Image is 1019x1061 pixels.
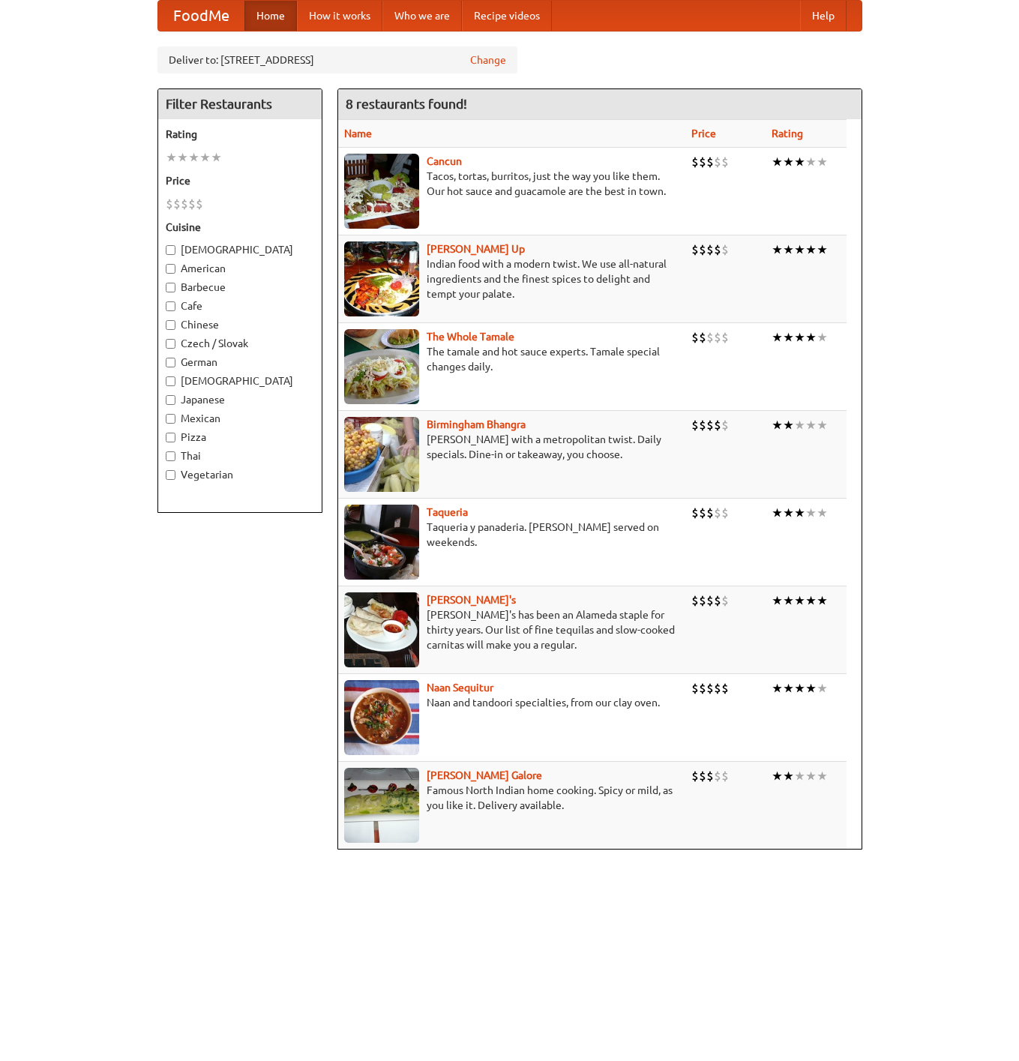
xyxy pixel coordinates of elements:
[772,154,783,170] li: ★
[344,783,679,813] p: Famous North Indian home cooking. Spicy or mild, as you like it. Delivery available.
[166,470,175,480] input: Vegetarian
[166,245,175,255] input: [DEMOGRAPHIC_DATA]
[805,592,817,609] li: ★
[188,196,196,212] li: $
[427,594,516,606] a: [PERSON_NAME]'s
[772,592,783,609] li: ★
[794,768,805,784] li: ★
[699,241,706,258] li: $
[817,505,828,521] li: ★
[772,241,783,258] li: ★
[699,154,706,170] li: $
[166,414,175,424] input: Mexican
[166,451,175,461] input: Thai
[166,173,314,188] h5: Price
[427,682,493,694] a: Naan Sequitur
[706,680,714,697] li: $
[699,768,706,784] li: $
[805,417,817,433] li: ★
[166,298,314,313] label: Cafe
[166,283,175,292] input: Barbecue
[166,467,314,482] label: Vegetarian
[344,695,679,710] p: Naan and tandoori specialties, from our clay oven.
[158,1,244,31] a: FoodMe
[344,592,419,667] img: pedros.jpg
[783,154,794,170] li: ★
[714,417,721,433] li: $
[805,768,817,784] li: ★
[805,680,817,697] li: ★
[817,329,828,346] li: ★
[427,769,542,781] b: [PERSON_NAME] Galore
[344,417,419,492] img: bhangra.jpg
[794,154,805,170] li: ★
[817,592,828,609] li: ★
[382,1,462,31] a: Who we are
[691,680,699,697] li: $
[344,607,679,652] p: [PERSON_NAME]'s has been an Alameda staple for thirty years. Our list of fine tequilas and slow-c...
[470,52,506,67] a: Change
[166,127,314,142] h5: Rating
[166,376,175,386] input: [DEMOGRAPHIC_DATA]
[721,505,729,521] li: $
[794,505,805,521] li: ★
[699,329,706,346] li: $
[699,417,706,433] li: $
[772,127,803,139] a: Rating
[344,169,679,199] p: Tacos, tortas, burritos, just the way you like them. Our hot sauce and guacamole are the best in ...
[166,220,314,235] h5: Cuisine
[427,243,525,255] a: [PERSON_NAME] Up
[244,1,297,31] a: Home
[691,505,699,521] li: $
[772,329,783,346] li: ★
[297,1,382,31] a: How it works
[699,680,706,697] li: $
[794,680,805,697] li: ★
[817,154,828,170] li: ★
[805,505,817,521] li: ★
[783,417,794,433] li: ★
[188,149,199,166] li: ★
[691,592,699,609] li: $
[157,46,517,73] div: Deliver to: [STREET_ADDRESS]
[166,358,175,367] input: German
[173,196,181,212] li: $
[344,520,679,550] p: Taqueria y panaderia. [PERSON_NAME] served on weekends.
[721,241,729,258] li: $
[817,768,828,784] li: ★
[427,418,526,430] a: Birmingham Bhangra
[714,592,721,609] li: $
[199,149,211,166] li: ★
[714,241,721,258] li: $
[794,329,805,346] li: ★
[794,417,805,433] li: ★
[706,505,714,521] li: $
[805,241,817,258] li: ★
[783,241,794,258] li: ★
[783,592,794,609] li: ★
[196,196,203,212] li: $
[706,329,714,346] li: $
[166,336,314,351] label: Czech / Slovak
[346,97,467,111] ng-pluralize: 8 restaurants found!
[817,417,828,433] li: ★
[706,768,714,784] li: $
[166,149,177,166] li: ★
[166,355,314,370] label: German
[344,344,679,374] p: The tamale and hot sauce experts. Tamale special changes daily.
[699,505,706,521] li: $
[714,768,721,784] li: $
[344,768,419,843] img: currygalore.jpg
[691,768,699,784] li: $
[344,680,419,755] img: naansequitur.jpg
[166,242,314,257] label: [DEMOGRAPHIC_DATA]
[427,155,462,167] a: Cancun
[805,329,817,346] li: ★
[211,149,222,166] li: ★
[166,433,175,442] input: Pizza
[166,301,175,311] input: Cafe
